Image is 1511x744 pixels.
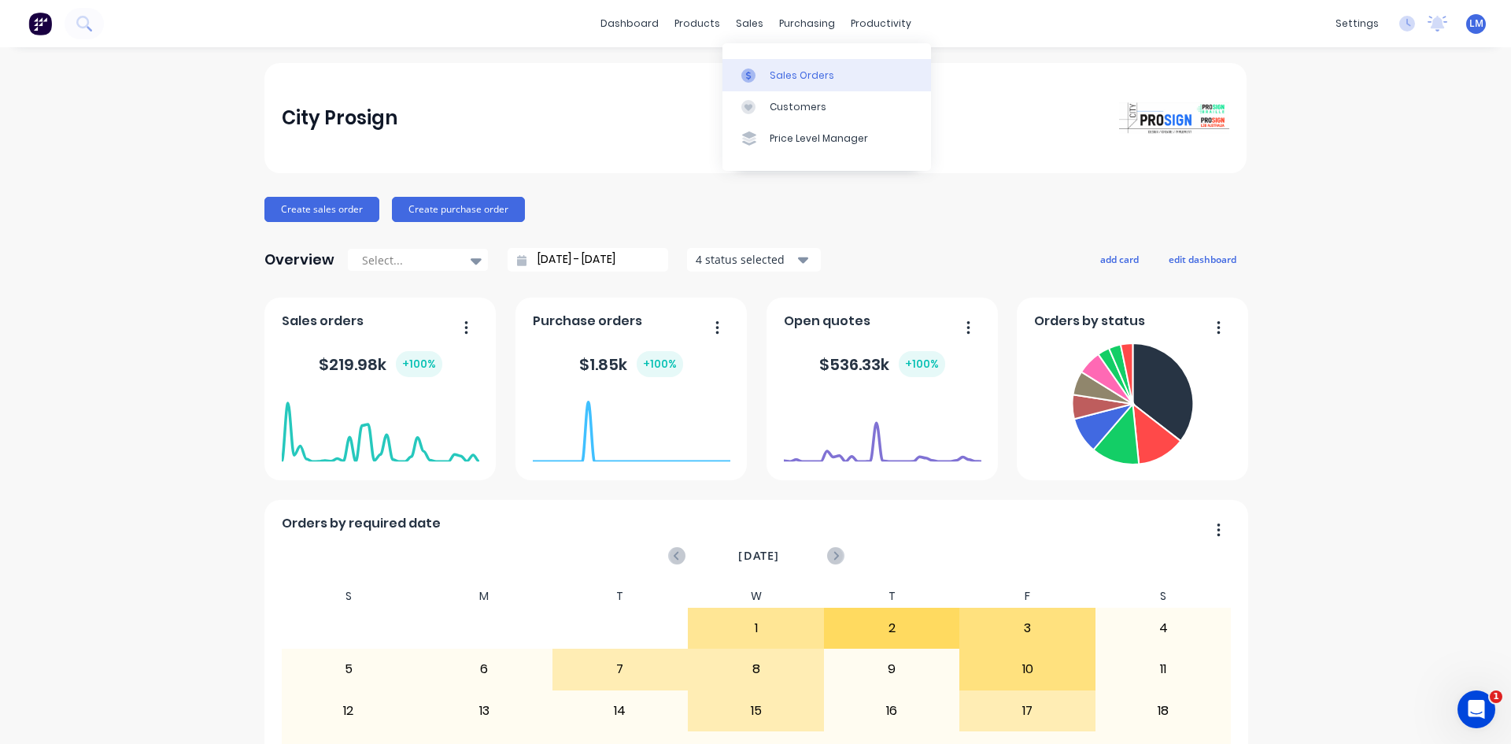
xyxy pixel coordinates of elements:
[282,650,416,689] div: 5
[264,197,379,222] button: Create sales order
[1096,691,1231,731] div: 18
[960,691,1095,731] div: 17
[1469,17,1483,31] span: LM
[1095,585,1232,608] div: S
[1119,102,1229,134] img: City Prosign
[728,12,771,35] div: sales
[1490,690,1502,703] span: 1
[282,102,397,134] div: City Prosign
[417,650,552,689] div: 6
[722,91,931,123] a: Customers
[553,650,688,689] div: 7
[824,585,960,608] div: T
[1096,650,1231,689] div: 11
[396,351,442,377] div: + 100 %
[1457,690,1495,728] iframe: Intercom live chat
[264,244,334,276] div: Overview
[738,547,779,564] span: [DATE]
[281,585,417,608] div: S
[770,68,834,83] div: Sales Orders
[28,12,52,35] img: Factory
[689,650,823,689] div: 8
[899,351,945,377] div: + 100 %
[784,312,870,331] span: Open quotes
[960,650,1095,689] div: 10
[637,351,683,377] div: + 100 %
[825,691,959,731] div: 16
[1096,609,1231,648] div: 4
[825,609,959,648] div: 2
[282,691,416,731] div: 12
[1090,249,1149,269] button: add card
[722,123,931,154] a: Price Level Manager
[1034,312,1145,331] span: Orders by status
[696,251,795,268] div: 4 status selected
[552,585,689,608] div: T
[1328,12,1387,35] div: settings
[689,691,823,731] div: 15
[688,585,824,608] div: W
[819,351,945,377] div: $ 536.33k
[770,131,868,146] div: Price Level Manager
[553,691,688,731] div: 14
[687,248,821,272] button: 4 status selected
[416,585,552,608] div: M
[533,312,642,331] span: Purchase orders
[771,12,843,35] div: purchasing
[843,12,919,35] div: productivity
[689,609,823,648] div: 1
[722,59,931,91] a: Sales Orders
[319,351,442,377] div: $ 219.98k
[417,691,552,731] div: 13
[667,12,728,35] div: products
[959,585,1095,608] div: F
[1158,249,1247,269] button: edit dashboard
[960,609,1095,648] div: 3
[392,197,525,222] button: Create purchase order
[770,100,826,114] div: Customers
[593,12,667,35] a: dashboard
[282,312,364,331] span: Sales orders
[579,351,683,377] div: $ 1.85k
[825,650,959,689] div: 9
